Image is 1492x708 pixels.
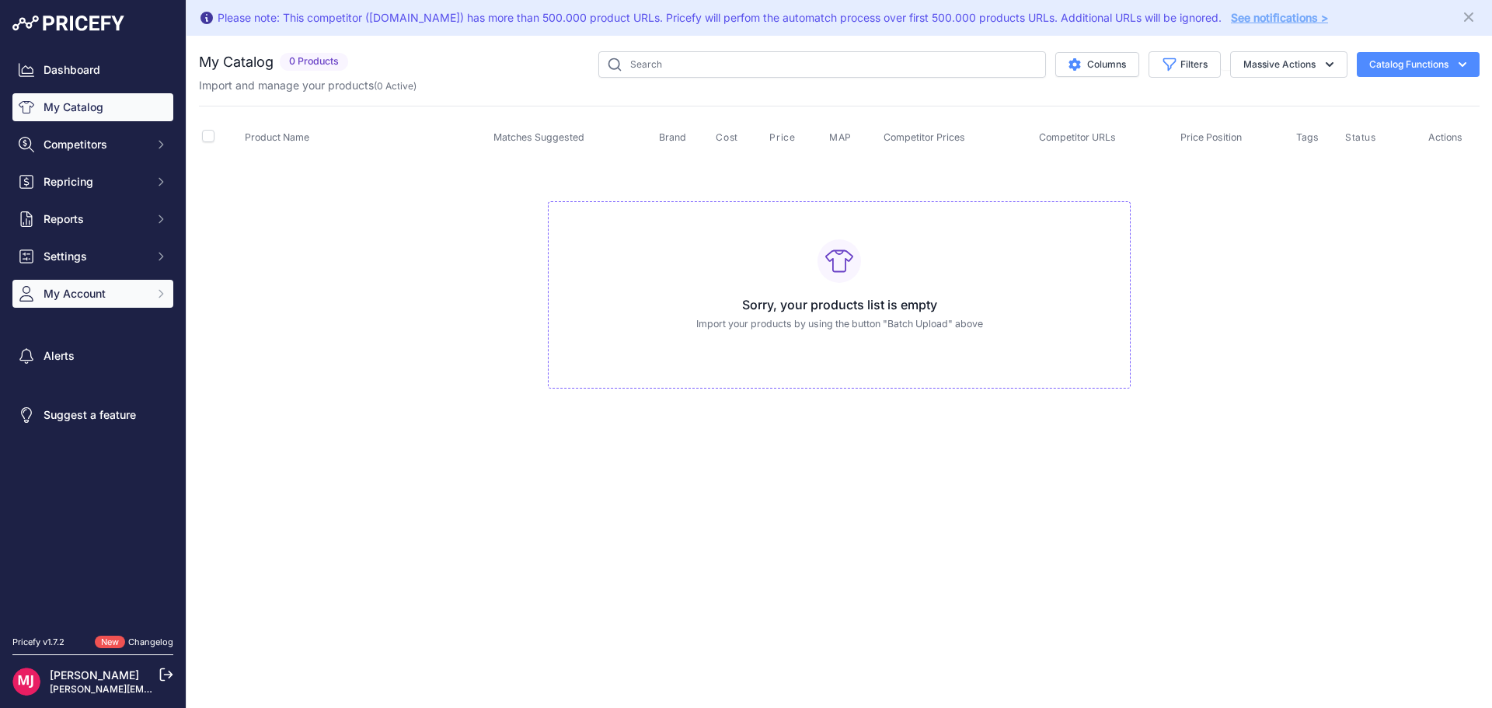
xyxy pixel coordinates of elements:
[377,80,413,92] a: 0 Active
[12,16,124,31] img: Pricefy Logo
[199,78,417,93] p: Import and manage your products
[493,131,584,143] span: Matches Suggested
[12,242,173,270] button: Settings
[1039,131,1116,143] span: Competitor URLs
[1231,11,1328,24] a: See notifications >
[12,205,173,233] button: Reports
[1345,131,1376,144] span: Status
[50,668,139,682] a: [PERSON_NAME]
[12,168,173,196] button: Repricing
[884,131,965,143] span: Competitor Prices
[128,637,173,647] a: Changelog
[1230,51,1347,78] button: Massive Actions
[12,401,173,429] a: Suggest a feature
[50,683,289,695] a: [PERSON_NAME][EMAIL_ADDRESS][DOMAIN_NAME]
[245,131,309,143] span: Product Name
[769,131,795,144] span: Price
[1055,52,1139,77] button: Columns
[561,317,1117,332] p: Import your products by using the button "Batch Upload" above
[12,131,173,159] button: Competitors
[280,53,348,71] span: 0 Products
[218,10,1222,26] div: Please note: This competitor ([DOMAIN_NAME]) has more than 500.000 product URLs. Pricefy will per...
[12,56,173,84] a: Dashboard
[1357,52,1480,77] button: Catalog Functions
[561,295,1117,314] h3: Sorry, your products list is empty
[199,51,274,73] h2: My Catalog
[829,131,855,144] button: MAP
[44,174,145,190] span: Repricing
[598,51,1046,78] input: Search
[716,131,741,144] button: Cost
[12,342,173,370] a: Alerts
[716,131,737,144] span: Cost
[44,286,145,302] span: My Account
[44,137,145,152] span: Competitors
[1296,131,1319,143] span: Tags
[1345,131,1379,144] button: Status
[1149,51,1221,78] button: Filters
[12,56,173,617] nav: Sidebar
[44,211,145,227] span: Reports
[829,131,852,144] span: MAP
[95,636,125,649] span: New
[12,280,173,308] button: My Account
[12,636,64,649] div: Pricefy v1.7.2
[1461,6,1480,25] button: Close
[769,131,798,144] button: Price
[1428,131,1462,143] span: Actions
[374,80,417,92] span: ( )
[659,131,686,143] span: Brand
[44,249,145,264] span: Settings
[12,93,173,121] a: My Catalog
[1180,131,1242,143] span: Price Position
